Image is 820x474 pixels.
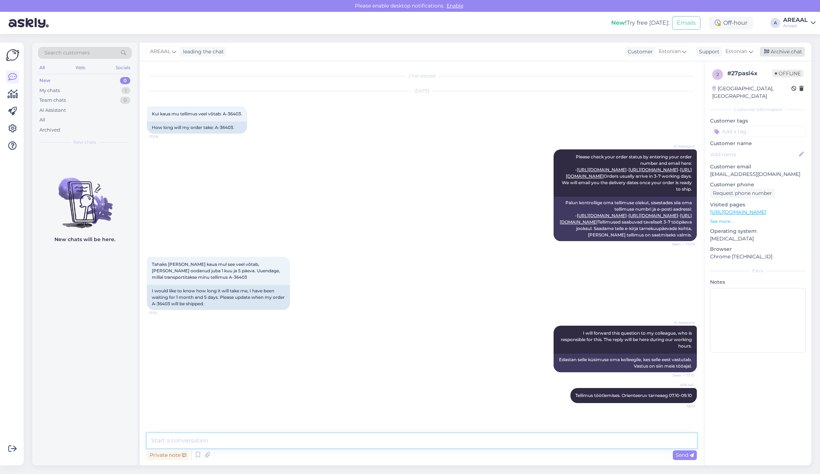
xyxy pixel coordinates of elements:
[554,197,697,241] div: Palun kontrollige oma tellimuse olekut, sisestades siia oma tellimuse numbri ja e-posti aadressi:...
[760,47,805,57] div: Archive chat
[39,77,50,84] div: New
[54,236,115,243] p: New chats will be here.
[710,171,806,178] p: [EMAIL_ADDRESS][DOMAIN_NAME]
[783,23,808,29] div: Areaal
[710,209,766,215] a: [URL][DOMAIN_NAME]
[39,97,66,104] div: Team chats
[710,150,797,158] input: Add name
[783,17,816,29] a: AREAALAreaal
[74,63,87,72] div: Web
[38,63,46,72] div: All
[44,49,90,57] span: Search customers
[6,48,19,62] img: Askly Logo
[710,268,806,274] div: Extra
[149,310,176,316] span: 17:10
[710,235,806,243] p: [MEDICAL_DATA]
[73,139,96,145] span: New chats
[120,97,130,104] div: 0
[39,107,66,114] div: AI Assistant
[770,18,780,28] div: A
[147,88,697,94] div: [DATE]
[672,16,700,30] button: Emails
[668,144,695,149] span: AI Assistant
[710,245,806,253] p: Browser
[668,320,695,325] span: AI Assistant
[709,16,753,29] div: Off-hour
[152,111,242,116] span: Kui kaua mu tellimus veel võtab: A-36403.
[712,85,791,100] div: [GEOGRAPHIC_DATA], [GEOGRAPHIC_DATA]
[710,106,806,113] div: Customer information
[120,77,130,84] div: 0
[668,241,695,247] span: Seen ✓ 17:09
[783,17,808,23] div: AREAAL
[710,228,806,235] p: Operating system
[562,154,693,192] span: Please check your order status by entering your order number and email here: - - - Orders usually...
[710,201,806,209] p: Visited pages
[180,48,224,56] div: leading the chat
[668,373,695,378] span: Seen ✓ 17:10
[39,116,45,124] div: All
[147,73,697,79] div: Chat started
[577,213,627,218] a: [URL][DOMAIN_NAME]
[710,218,806,225] p: See more ...
[710,253,806,260] p: Chrome [TECHNICAL_ID]
[772,70,804,77] span: Offline
[668,382,695,388] span: AREAAL
[696,48,719,56] div: Support
[39,126,60,134] div: Archived
[727,69,772,78] div: # 27pasl4x
[668,403,695,409] span: 18:19
[710,140,806,147] p: Customer name
[150,48,170,56] span: AREAAL
[149,134,176,139] span: 17:09
[710,163,806,171] p: Customer email
[625,48,653,56] div: Customer
[611,19,669,27] div: Try free [DATE]:
[121,87,130,94] div: 1
[39,87,60,94] div: My chats
[725,48,747,56] span: Estonian
[676,452,694,458] span: Send
[710,181,806,188] p: Customer phone
[611,19,627,26] b: New!
[152,262,281,280] span: Tahaks [PERSON_NAME] kaua mul see veel võtab, [PERSON_NAME] oodanud juba 1 kuu ja 5 päeva. Uuenda...
[577,167,627,172] a: [URL][DOMAIN_NAME]
[575,393,692,398] span: Tellimus töötlemises. Orienteeruv tarneaeg 07.10-09.10
[628,167,678,172] a: [URL][DOMAIN_NAME]
[710,278,806,286] p: Notes
[710,126,806,137] input: Add a tag
[710,188,775,198] div: Request phone number
[717,72,719,77] span: 2
[147,450,189,460] div: Private note
[710,117,806,125] p: Customer tags
[114,63,132,72] div: Socials
[561,330,693,349] span: I will forward this question to my colleague, who is responsible for this. The reply will be here...
[659,48,681,56] span: Estonian
[147,121,247,134] div: How long will my order take: A-36403.
[147,285,290,310] div: I would like to know how long it will take me, I have been waiting for 1 month and 5 days. Please...
[444,3,466,9] span: Enable
[32,165,138,229] img: No chats
[628,213,678,218] a: [URL][DOMAIN_NAME]
[554,354,697,372] div: Edastan selle küsimuse oma kolleegile, kes selle eest vastutab. Vastus on siin meie tööajal.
